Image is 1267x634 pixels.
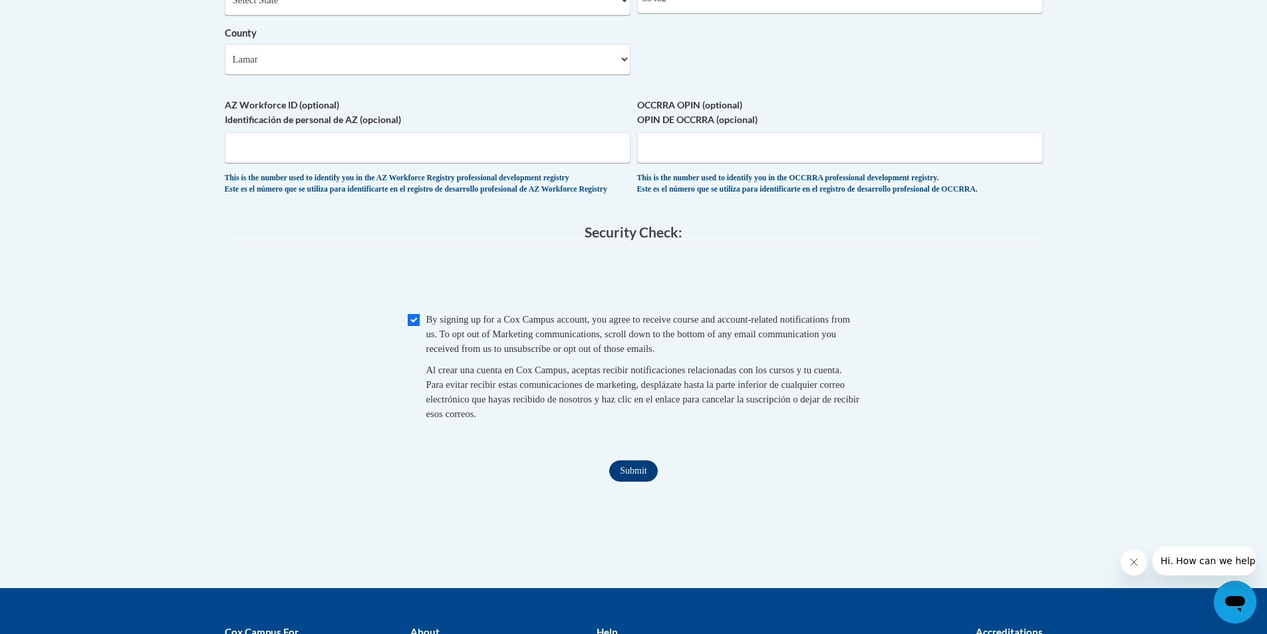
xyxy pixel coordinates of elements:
span: By signing up for a Cox Campus account, you agree to receive course and account-related notificat... [426,314,851,354]
iframe: reCAPTCHA [533,253,735,305]
label: County [225,26,631,41]
label: AZ Workforce ID (optional) Identificación de personal de AZ (opcional) [225,98,631,127]
div: This is the number used to identify you in the OCCRRA professional development registry. Este es ... [637,173,1043,195]
span: Security Check: [585,224,682,240]
iframe: Button to launch messaging window [1214,581,1256,623]
span: Hi. How can we help? [8,9,108,20]
input: Submit [609,460,657,482]
label: OCCRRA OPIN (optional) OPIN DE OCCRRA (opcional) [637,98,1043,127]
span: Al crear una cuenta en Cox Campus, aceptas recibir notificaciones relacionadas con los cursos y t... [426,365,859,419]
div: This is the number used to identify you in the AZ Workforce Registry professional development reg... [225,173,631,195]
iframe: Message from company [1153,546,1256,575]
iframe: Close message [1121,549,1147,575]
